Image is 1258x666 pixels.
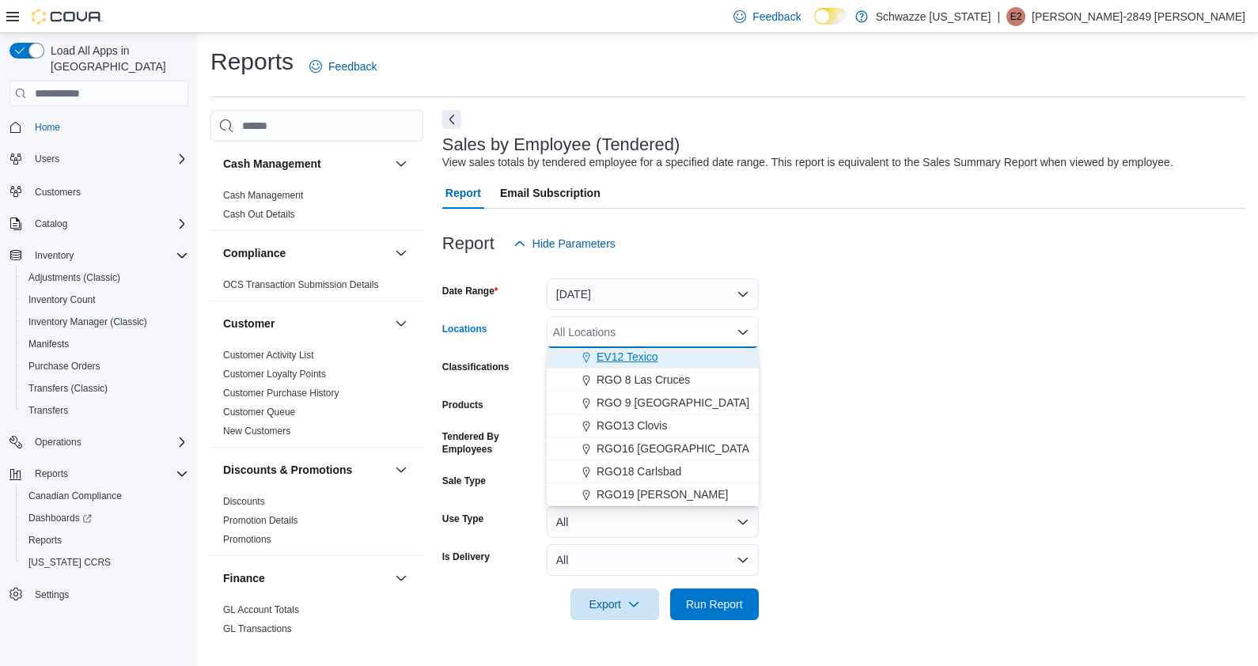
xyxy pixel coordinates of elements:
span: Discounts [223,495,265,508]
a: Customer Queue [223,407,295,418]
span: Transfers (Classic) [28,382,108,395]
span: Users [28,149,188,168]
span: Reports [35,467,68,480]
span: Feedback [752,9,801,25]
div: Cash Management [210,186,423,230]
button: EV12 Texico [547,346,759,369]
a: Customers [28,183,87,202]
h3: Sales by Employee (Tendered) [442,135,680,154]
h1: Reports [210,46,294,78]
a: Canadian Compliance [22,486,128,505]
a: Settings [28,585,75,604]
button: Adjustments (Classic) [16,267,195,289]
span: Home [35,121,60,134]
span: Promotion Details [223,514,298,527]
button: Transfers (Classic) [16,377,195,399]
button: Inventory [28,246,80,265]
a: OCS Transaction Submission Details [223,279,379,290]
button: Compliance [223,245,388,261]
span: E2 [1010,7,1022,26]
a: Inventory Count [22,290,102,309]
span: Customers [35,186,81,199]
a: GL Account Totals [223,604,299,615]
span: Load All Apps in [GEOGRAPHIC_DATA] [44,43,188,74]
a: Inventory Manager (Classic) [22,312,153,331]
div: Erik-2849 Southard [1006,7,1025,26]
span: RGO18 Carlsbad [597,464,681,479]
a: Feedback [303,51,383,82]
span: Operations [28,433,188,452]
label: Tendered By Employees [442,430,540,456]
label: Locations [442,323,487,335]
label: Date Range [442,285,498,297]
span: Settings [35,588,69,601]
img: Cova [32,9,103,25]
a: Feedback [727,1,807,32]
span: RGO19 [PERSON_NAME] [597,486,729,502]
a: GL Transactions [223,623,292,634]
p: Schwazze [US_STATE] [876,7,991,26]
span: Customer Loyalty Points [223,368,326,380]
button: Close list of options [737,326,749,339]
button: Canadian Compliance [16,485,195,507]
button: Finance [392,569,411,588]
span: Feedback [328,59,377,74]
button: Customer [223,316,388,331]
div: Finance [210,600,423,645]
button: Inventory [3,244,195,267]
span: Catalog [35,218,67,230]
span: Inventory [28,246,188,265]
a: Dashboards [16,507,195,529]
button: [US_STATE] CCRS [16,551,195,573]
button: All [547,544,759,576]
span: Adjustments (Classic) [28,271,120,284]
button: Catalog [28,214,74,233]
span: RGO 9 [GEOGRAPHIC_DATA] [597,395,749,411]
span: Cash Out Details [223,208,295,221]
span: Washington CCRS [22,553,188,572]
button: RGO13 Clovis [547,414,759,437]
h3: Compliance [223,245,286,261]
span: Inventory Count [22,290,188,309]
button: Transfers [16,399,195,422]
a: Adjustments (Classic) [22,268,127,287]
span: Customers [28,181,188,201]
button: Manifests [16,333,195,355]
span: GL Transactions [223,622,292,635]
h3: Customer [223,316,275,331]
span: Adjustments (Classic) [22,268,188,287]
a: Purchase Orders [22,357,107,376]
span: Reports [22,531,188,550]
span: Settings [28,585,188,604]
span: Run Report [686,596,743,612]
label: Classifications [442,361,510,373]
a: Manifests [22,335,75,354]
span: Reports [28,464,188,483]
button: Next [442,110,461,129]
span: Purchase Orders [28,360,100,373]
a: Customer Activity List [223,350,314,361]
span: Hide Parameters [532,236,616,252]
span: Operations [35,436,81,448]
button: Customer [392,314,411,333]
span: Canadian Compliance [28,490,122,502]
button: RGO 9 [GEOGRAPHIC_DATA] [547,392,759,414]
span: New Customers [223,425,290,437]
span: Transfers [28,404,68,417]
span: Inventory Manager (Classic) [22,312,188,331]
span: Catalog [28,214,188,233]
a: Reports [22,531,68,550]
button: Users [28,149,66,168]
nav: Complex example [9,109,188,647]
a: Home [28,118,66,137]
a: Dashboards [22,509,98,528]
button: Purchase Orders [16,355,195,377]
a: Promotions [223,534,271,545]
span: Promotions [223,533,271,546]
span: GL Account Totals [223,604,299,616]
button: Discounts & Promotions [223,462,388,478]
a: Promotion Details [223,515,298,526]
button: Discounts & Promotions [392,460,411,479]
button: Run Report [670,588,759,620]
